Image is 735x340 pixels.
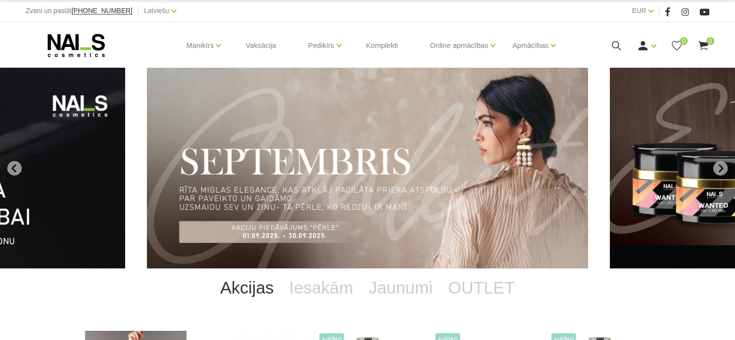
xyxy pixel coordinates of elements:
[512,26,548,65] a: Apmācības
[213,268,282,307] a: Akcijas
[238,22,284,69] a: Vaksācija
[680,37,688,45] span: 0
[361,268,440,307] a: Jaunumi
[713,161,728,176] button: Next slide
[430,26,488,65] a: Online apmācības
[26,5,132,17] div: Zvani un pasūti
[308,26,334,65] a: Pedikīrs
[697,40,709,52] a: 0
[658,5,660,17] span: |
[147,68,588,268] li: 1 of 11
[440,268,522,307] a: OUTLET
[72,7,132,15] a: [PHONE_NUMBER]
[137,5,139,17] span: |
[187,26,214,65] a: Manikīrs
[359,22,406,69] a: Komplekti
[632,5,647,16] a: EUR
[282,268,361,307] a: Iesakām
[671,40,683,52] a: 0
[706,37,714,45] span: 0
[144,5,169,16] a: Latviešu
[7,161,22,176] button: Go to last slide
